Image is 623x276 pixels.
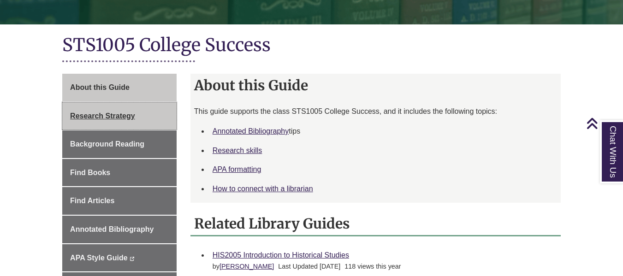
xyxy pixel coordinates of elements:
span: 118 views this year [344,263,401,270]
h2: Related Library Guides [190,212,561,236]
a: Back to Top [586,117,621,129]
a: Research Strategy [62,102,177,130]
span: Annotated Bibliography [70,225,154,233]
span: About this Guide [70,83,130,91]
a: About this Guide [62,74,177,101]
a: HIS2005 Introduction to Historical Studies [213,251,349,259]
a: Annotated Bibliography [62,216,177,243]
span: Find Books [70,169,110,176]
span: APA Style Guide [70,254,127,262]
span: Last Updated [DATE] [278,263,340,270]
p: This guide supports the class STS1005 College Success, and it includes the following topics: [194,106,557,117]
h1: STS1005 College Success [62,34,561,58]
a: APA formatting [213,165,261,173]
h2: About this Guide [190,74,561,97]
span: Find Articles [70,197,114,205]
a: Annotated Bibliography [213,127,289,135]
a: Background Reading [62,130,177,158]
span: Background Reading [70,140,144,148]
span: Research Strategy [70,112,135,120]
a: Research skills [213,147,262,154]
a: Find Articles [62,187,177,215]
span: by [213,263,276,270]
a: How to connect with a librarian [213,185,313,193]
a: APA Style Guide [62,244,177,272]
a: [PERSON_NAME] [220,263,274,270]
a: Find Books [62,159,177,187]
i: This link opens in a new window [130,257,135,261]
li: tips [209,122,557,141]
